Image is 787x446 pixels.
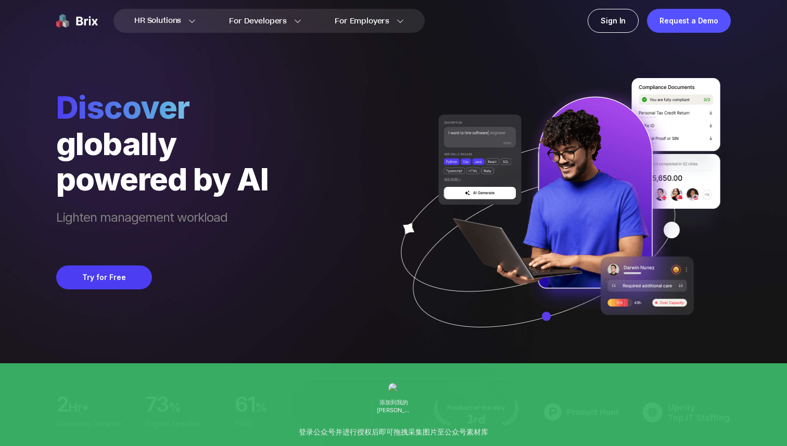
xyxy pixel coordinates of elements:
[382,78,731,358] img: ai generate
[229,16,287,27] span: For Developers
[647,9,731,33] a: Request a Demo
[56,126,269,161] div: globally
[134,12,181,29] span: HR Solutions
[588,9,639,33] a: Sign In
[56,209,269,245] span: Lighten management workload
[56,161,269,197] div: powered by AI
[335,16,389,27] span: For Employers
[56,265,152,289] button: Try for Free
[56,88,269,126] span: Discover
